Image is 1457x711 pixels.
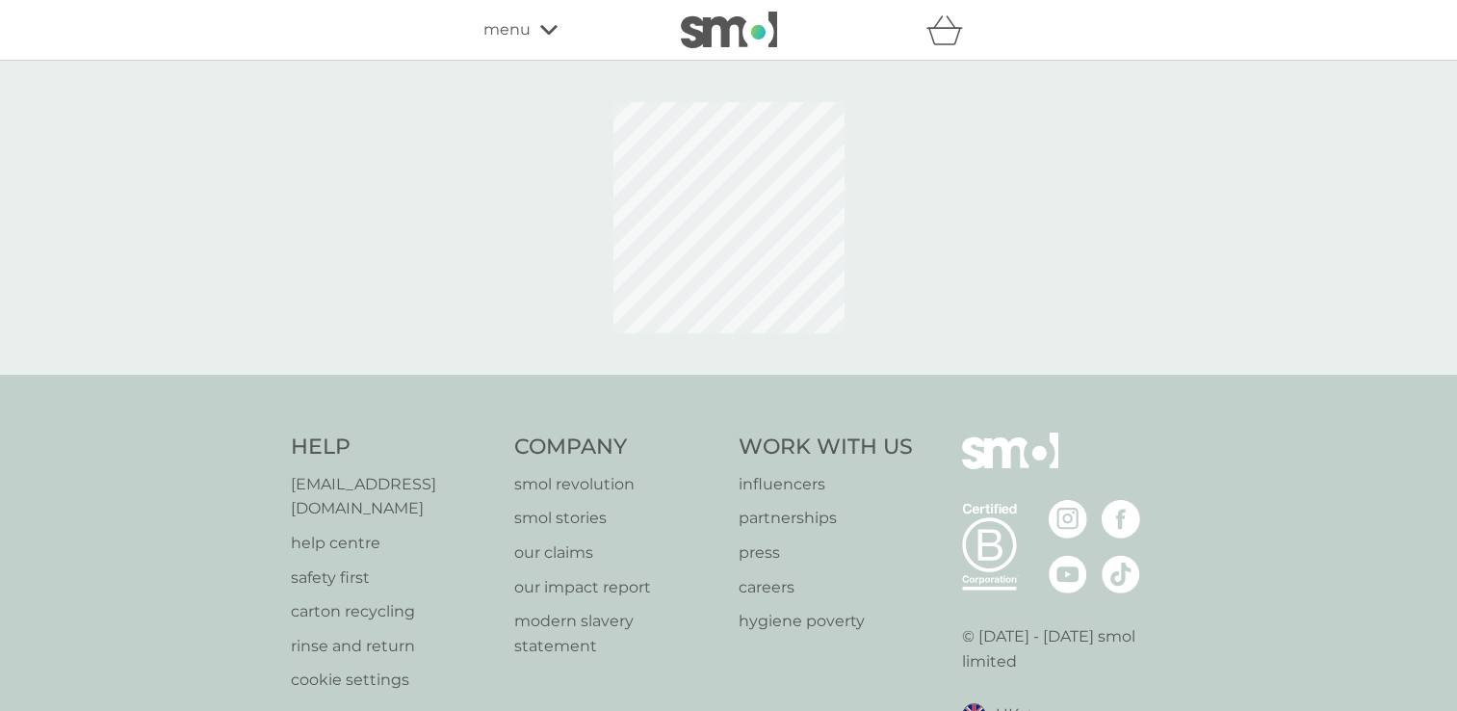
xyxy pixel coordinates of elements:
[291,668,496,693] a: cookie settings
[681,12,777,48] img: smol
[739,540,913,566] a: press
[739,575,913,600] a: careers
[962,624,1167,673] p: © [DATE] - [DATE] smol limited
[739,433,913,462] h4: Work With Us
[1049,555,1087,593] img: visit the smol Youtube page
[739,472,913,497] a: influencers
[926,11,975,49] div: basket
[291,599,496,624] a: carton recycling
[291,472,496,521] a: [EMAIL_ADDRESS][DOMAIN_NAME]
[1102,555,1140,593] img: visit the smol Tiktok page
[483,17,531,42] span: menu
[291,634,496,659] a: rinse and return
[962,433,1058,498] img: smol
[514,433,719,462] h4: Company
[514,472,719,497] a: smol revolution
[514,609,719,658] a: modern slavery statement
[1049,500,1087,539] img: visit the smol Instagram page
[514,540,719,566] a: our claims
[1102,500,1140,539] img: visit the smol Facebook page
[739,506,913,531] a: partnerships
[291,566,496,591] a: safety first
[291,531,496,556] a: help centre
[739,609,913,634] a: hygiene poverty
[514,506,719,531] a: smol stories
[514,575,719,600] a: our impact report
[291,433,496,462] h4: Help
